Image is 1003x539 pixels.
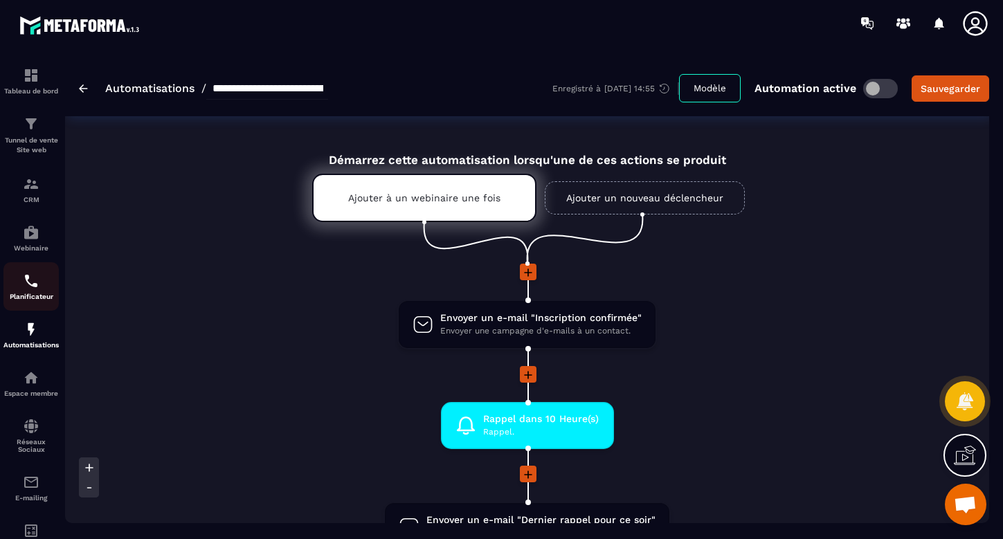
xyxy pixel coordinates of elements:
[23,273,39,289] img: scheduler
[3,359,59,408] a: automationsautomationsEspace membre
[679,74,741,102] button: Modèle
[3,311,59,359] a: automationsautomationsAutomatisations
[3,165,59,214] a: formationformationCRM
[3,390,59,397] p: Espace membre
[945,484,986,525] div: Ouvrir le chat
[23,67,39,84] img: formation
[3,244,59,252] p: Webinaire
[483,426,599,439] span: Rappel.
[3,262,59,311] a: schedulerschedulerPlanificateur
[3,214,59,262] a: automationsautomationsWebinaire
[3,293,59,300] p: Planificateur
[604,84,655,93] p: [DATE] 14:55
[105,82,195,95] a: Automatisations
[3,57,59,105] a: formationformationTableau de bord
[440,325,642,338] span: Envoyer une campagne d'e-mails à un contact.
[23,321,39,338] img: automations
[426,513,656,527] span: Envoyer un e-mail "Dernier rappel pour ce soir"
[3,438,59,453] p: Réseaux Sociaux
[3,494,59,502] p: E-mailing
[483,412,599,426] span: Rappel dans 10 Heure(s)
[23,116,39,132] img: formation
[348,192,500,203] p: Ajouter à un webinaire une fois
[3,87,59,95] p: Tableau de bord
[3,196,59,203] p: CRM
[23,474,39,491] img: email
[3,464,59,512] a: emailemailE-mailing
[23,418,39,435] img: social-network
[201,82,206,95] span: /
[278,137,777,167] div: Démarrez cette automatisation lorsqu'une de ces actions se produit
[440,311,642,325] span: Envoyer un e-mail "Inscription confirmée"
[754,82,856,95] p: Automation active
[3,341,59,349] p: Automatisations
[912,75,989,102] button: Sauvegarder
[3,105,59,165] a: formationformationTunnel de vente Site web
[545,181,745,214] a: Ajouter un nouveau déclencheur
[23,369,39,386] img: automations
[23,224,39,241] img: automations
[3,408,59,464] a: social-networksocial-networkRéseaux Sociaux
[19,12,144,38] img: logo
[552,82,679,95] div: Enregistré à
[23,522,39,539] img: accountant
[921,82,980,95] div: Sauvegarder
[79,84,88,93] img: arrow
[23,176,39,192] img: formation
[3,136,59,155] p: Tunnel de vente Site web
